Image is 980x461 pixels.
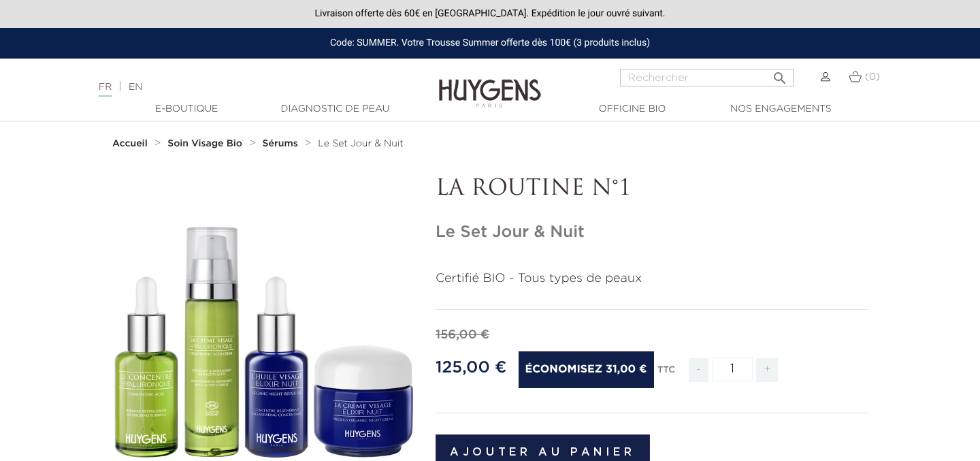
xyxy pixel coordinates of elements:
h1: Le Set Jour & Nuit [436,223,868,242]
strong: Accueil [112,139,148,148]
span: Le Set Jour & Nuit [318,139,404,148]
a: Le Set Jour & Nuit [318,138,404,149]
a: Officine Bio [564,102,700,116]
a: E-Boutique [118,102,255,116]
span: + [756,358,778,382]
a: Accueil [112,138,150,149]
input: Rechercher [620,69,794,86]
a: Nos engagements [713,102,849,116]
img: Huygens [439,57,541,110]
a: EN [129,82,142,92]
p: Certifié BIO - Tous types de peaux [436,270,868,288]
div: | [92,79,398,95]
strong: Soin Visage Bio [167,139,242,148]
span: - [689,358,708,382]
div: TTC [657,355,675,392]
span: (0) [865,72,880,82]
a: Diagnostic de peau [267,102,403,116]
i:  [772,66,788,82]
span: 156,00 € [436,329,489,341]
a: FR [99,82,112,97]
span: 125,00 € [436,360,506,376]
button:  [768,65,792,83]
input: Quantité [712,357,753,381]
span: Économisez 31,00 € [519,351,654,388]
a: Sérums [263,138,301,149]
a: Soin Visage Bio [167,138,246,149]
p: LA ROUTINE N°1 [436,176,868,202]
strong: Sérums [263,139,298,148]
